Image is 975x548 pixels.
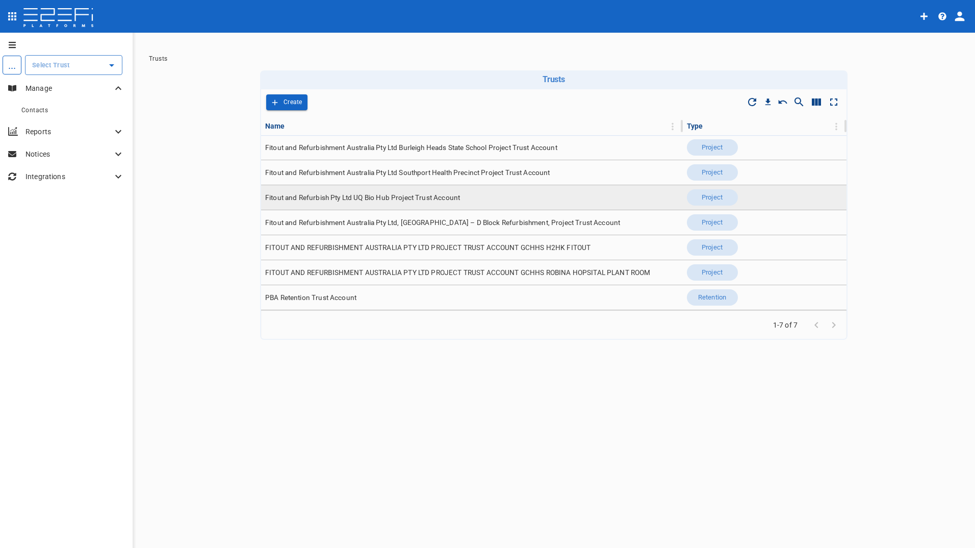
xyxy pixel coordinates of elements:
[284,96,302,108] p: Create
[825,320,842,330] span: Go to next page
[265,143,557,153] span: Fitout and Refurbishment Australia Pty Ltd Burleigh Heads State School Project Trust Account
[790,93,808,111] button: Show/Hide search
[687,120,703,132] div: Type
[25,149,112,159] p: Notices
[696,143,729,153] span: Project
[761,95,775,109] button: Download CSV
[265,120,285,132] div: Name
[828,118,844,135] button: Column Actions
[265,168,550,178] span: Fitout and Refurbishment Australia Pty Ltd Southport Health Precinct Project Trust Account
[692,293,732,303] span: Retention
[769,320,802,330] span: 1-7 of 7
[808,320,825,330] span: Go to previous page
[266,94,307,110] button: Create
[825,93,842,111] button: Toggle full screen
[696,193,729,203] span: Project
[265,193,460,203] span: Fitout and Refurbish Pty Ltd UQ Bio Hub Project Trust Account
[25,127,112,137] p: Reports
[3,56,21,74] div: ...
[149,55,167,62] a: Trusts
[743,93,761,111] span: Refresh Data
[696,218,729,228] span: Project
[265,293,356,303] span: PBA Retention Trust Account
[265,243,591,253] span: FITOUT AND REFURBISHMENT AUSTRALIA PTY LTD PROJECT TRUST ACCOUNT GCHHS H2HK FITOUT
[696,268,729,278] span: Project
[664,118,681,135] button: Column Actions
[265,218,620,228] span: Fitout and Refurbishment Australia Pty Ltd, [GEOGRAPHIC_DATA] – D Block Refurbishment, Project Tr...
[266,94,307,110] span: Add Trust
[264,74,843,84] h6: Trusts
[105,58,119,72] button: Open
[21,107,48,114] span: Contacts
[149,55,959,62] nav: breadcrumb
[775,94,790,110] button: Reset Sorting
[696,168,729,178] span: Project
[696,243,729,253] span: Project
[808,93,825,111] button: Show/Hide columns
[265,268,651,278] span: FITOUT AND REFURBISHMENT AUSTRALIA PTY LTD PROJECT TRUST ACCOUNT GCHHS ROBINA HOPSITAL PLANT ROOM
[25,83,112,93] p: Manage
[25,171,112,182] p: Integrations
[30,60,102,70] input: Select Trust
